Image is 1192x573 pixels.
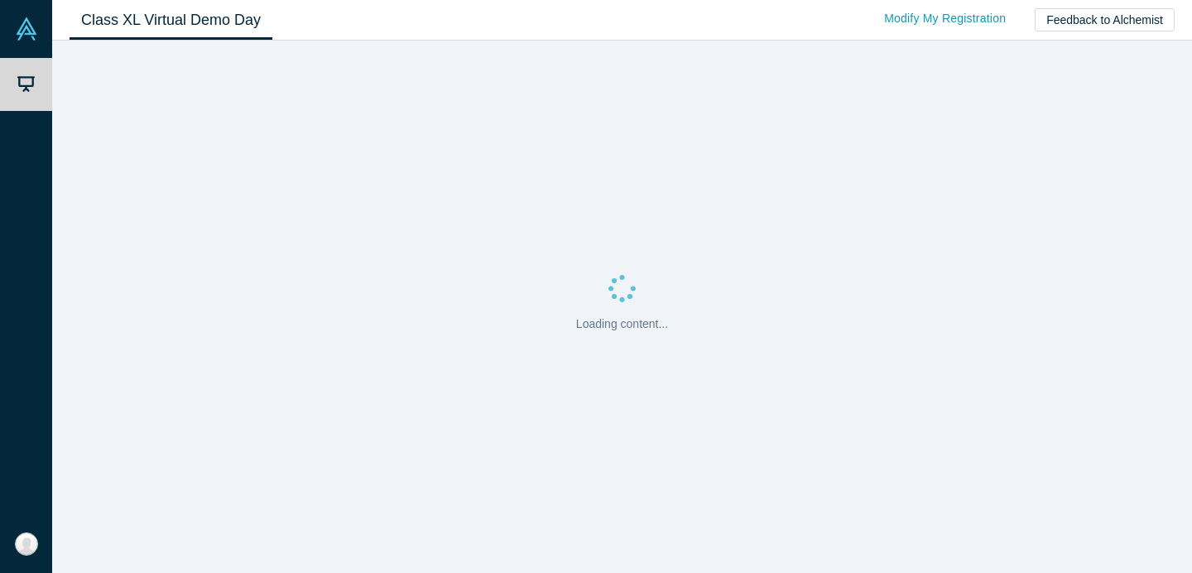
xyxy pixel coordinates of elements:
img: Alchemist Vault Logo [15,17,38,41]
p: Loading content... [576,315,668,333]
a: Class XL Virtual Demo Day [70,1,272,40]
a: Modify My Registration [867,4,1023,33]
img: Felipe Matta's Account [15,532,38,556]
button: Feedback to Alchemist [1035,8,1175,31]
